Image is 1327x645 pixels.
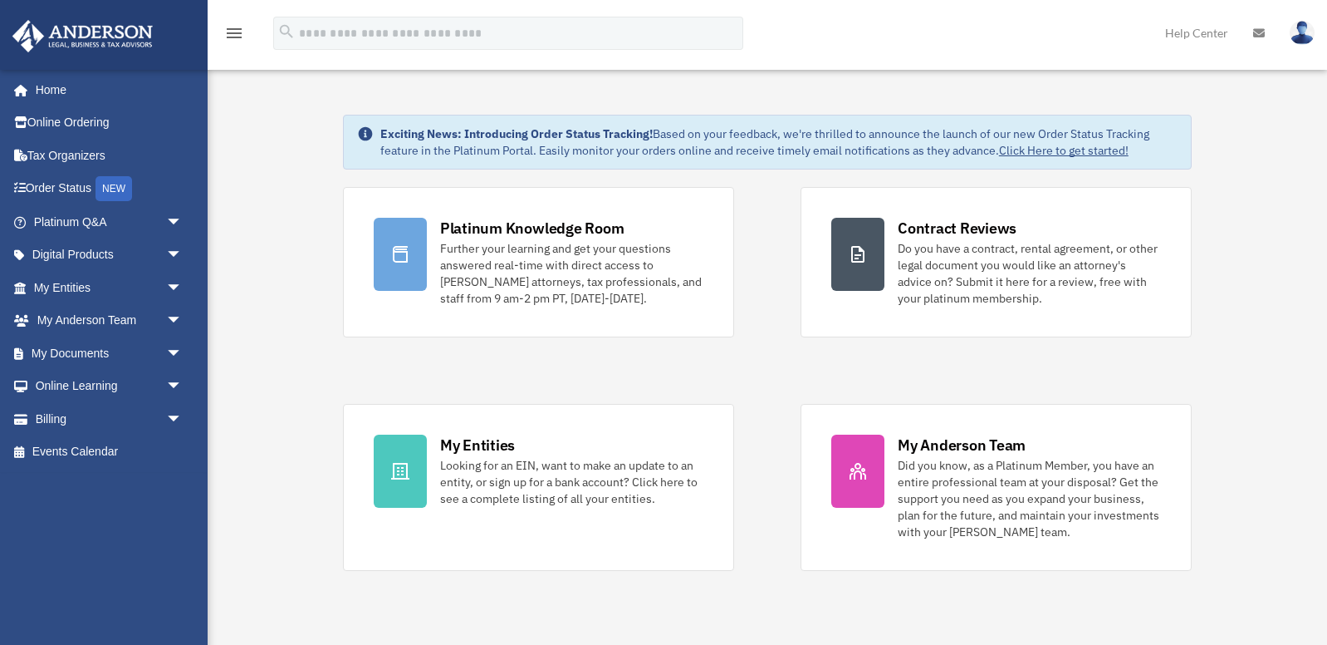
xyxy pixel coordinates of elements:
[1290,21,1315,45] img: User Pic
[7,20,158,52] img: Anderson Advisors Platinum Portal
[898,240,1161,307] div: Do you have a contract, rental agreement, or other legal document you would like an attorney's ad...
[166,370,199,404] span: arrow_drop_down
[801,404,1192,571] a: My Anderson Team Did you know, as a Platinum Member, you have an entire professional team at your...
[166,205,199,239] span: arrow_drop_down
[12,205,208,239] a: Platinum Q&Aarrow_drop_down
[166,337,199,371] span: arrow_drop_down
[166,271,199,305] span: arrow_drop_down
[343,187,734,337] a: Platinum Knowledge Room Further your learning and get your questions answered real-time with dire...
[440,218,624,239] div: Platinum Knowledge Room
[12,337,208,370] a: My Documentsarrow_drop_down
[380,126,653,141] strong: Exciting News: Introducing Order Status Tracking!
[12,73,199,106] a: Home
[898,457,1161,540] div: Did you know, as a Platinum Member, you have an entire professional team at your disposal? Get th...
[12,402,208,436] a: Billingarrow_drop_down
[12,139,208,172] a: Tax Organizers
[166,239,199,273] span: arrow_drop_down
[95,176,132,201] div: NEW
[12,271,208,304] a: My Entitiesarrow_drop_down
[166,304,199,338] span: arrow_drop_down
[801,187,1192,337] a: Contract Reviews Do you have a contract, rental agreement, or other legal document you would like...
[224,29,244,43] a: menu
[12,436,208,469] a: Events Calendar
[12,304,208,337] a: My Anderson Teamarrow_drop_down
[440,435,515,455] div: My Entities
[380,126,1178,159] div: Based on your feedback, we're thrilled to announce the launch of our new Order Status Tracking fe...
[12,239,208,272] a: Digital Productsarrow_drop_down
[166,402,199,436] span: arrow_drop_down
[12,370,208,403] a: Online Learningarrow_drop_down
[440,240,703,307] div: Further your learning and get your questions answered real-time with direct access to [PERSON_NAM...
[277,22,296,41] i: search
[12,106,208,140] a: Online Ordering
[224,23,244,43] i: menu
[898,435,1026,455] div: My Anderson Team
[898,218,1016,239] div: Contract Reviews
[999,143,1129,158] a: Click Here to get started!
[343,404,734,571] a: My Entities Looking for an EIN, want to make an update to an entity, or sign up for a bank accoun...
[12,172,208,206] a: Order StatusNEW
[440,457,703,507] div: Looking for an EIN, want to make an update to an entity, or sign up for a bank account? Click her...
